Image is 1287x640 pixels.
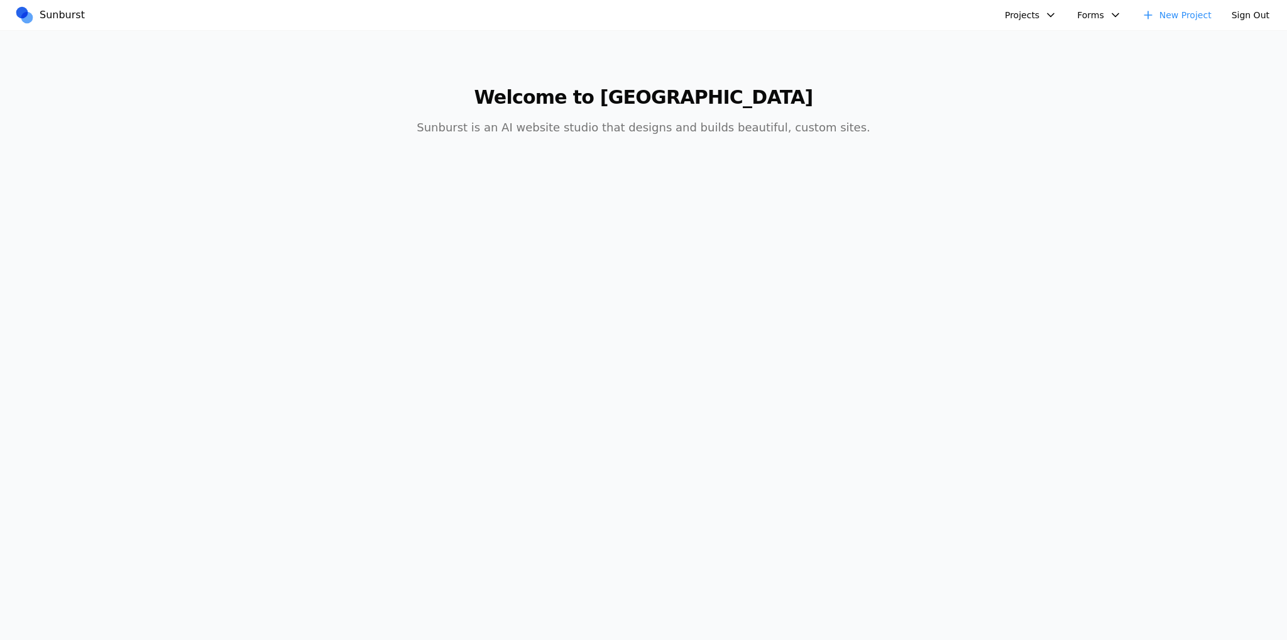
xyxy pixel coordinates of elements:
button: Sign Out [1224,5,1277,25]
p: Sunburst is an AI website studio that designs and builds beautiful, custom sites. [402,119,885,136]
button: Projects [997,5,1065,25]
a: New Project [1134,5,1219,25]
span: Sunburst [40,8,85,23]
h1: Welcome to [GEOGRAPHIC_DATA] [402,86,885,109]
button: Forms [1070,5,1129,25]
a: Sunburst [14,6,90,25]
